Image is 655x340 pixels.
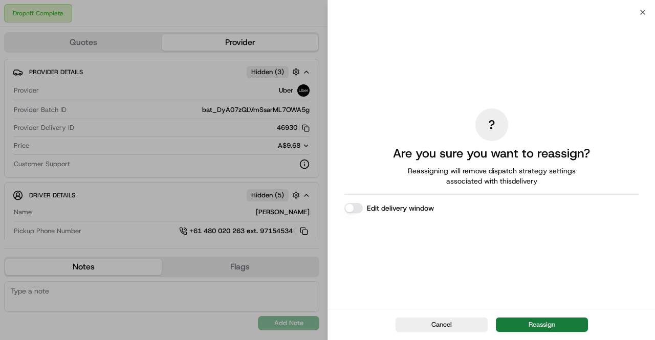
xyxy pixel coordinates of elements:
[475,108,508,141] div: ?
[367,203,434,213] label: Edit delivery window
[496,318,588,332] button: Reassign
[393,145,590,162] h2: Are you sure you want to reassign?
[396,318,488,332] button: Cancel
[394,166,590,186] span: Reassigning will remove dispatch strategy settings associated with this delivery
